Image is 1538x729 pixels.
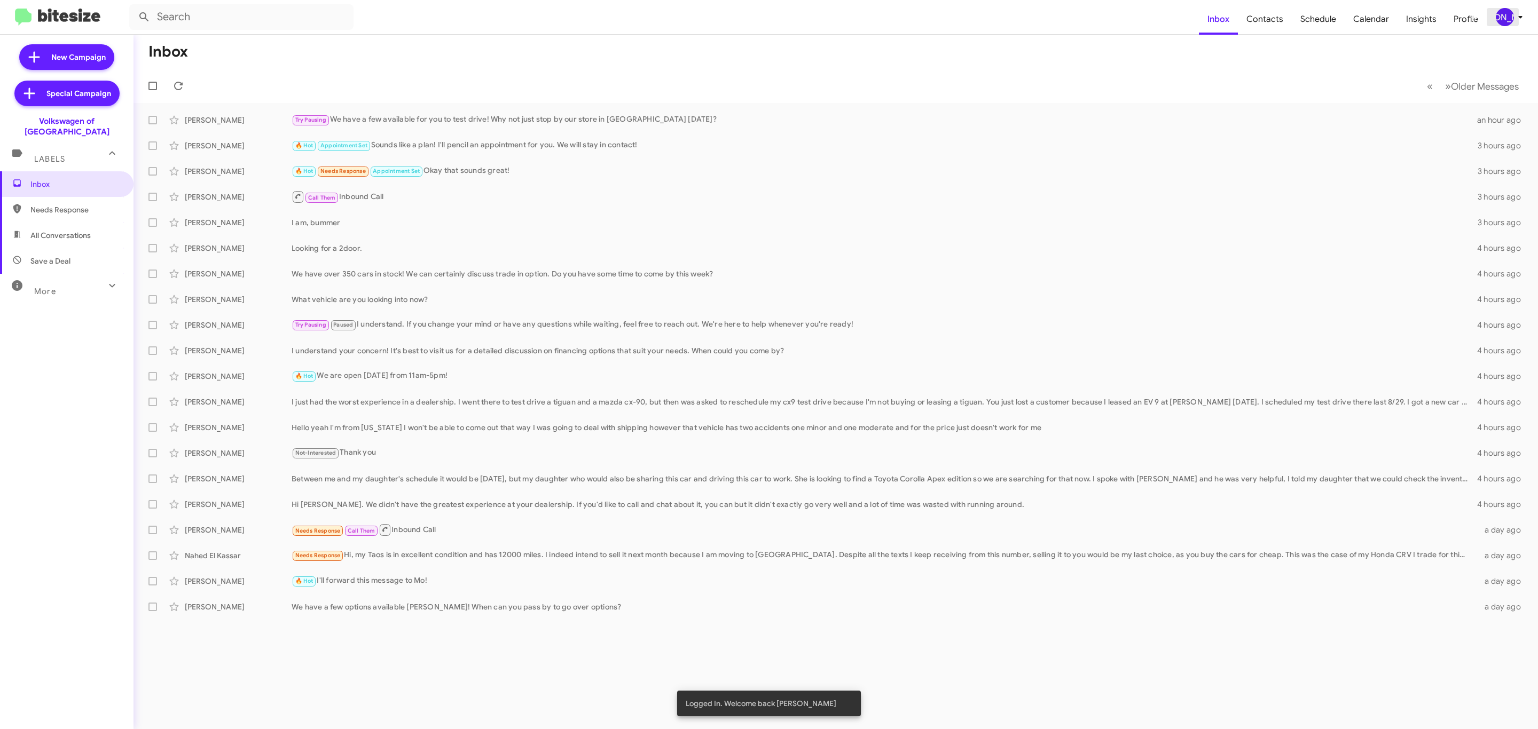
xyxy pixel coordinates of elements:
[295,116,326,123] span: Try Pausing
[1345,4,1398,35] a: Calendar
[1398,4,1445,35] a: Insights
[1473,448,1529,458] div: 4 hours ago
[185,140,292,151] div: [PERSON_NAME]
[46,88,111,99] span: Special Campaign
[1473,320,1529,330] div: 4 hours ago
[292,447,1473,459] div: Thank you
[1421,75,1439,97] button: Previous
[1292,4,1345,35] a: Schedule
[295,373,313,379] span: 🔥 Hot
[185,320,292,330] div: [PERSON_NAME]
[1473,268,1529,279] div: 4 hours ago
[1473,166,1529,177] div: 3 hours ago
[1473,345,1529,356] div: 4 hours ago
[1473,422,1529,433] div: 4 hours ago
[185,294,292,305] div: [PERSON_NAME]
[295,552,341,559] span: Needs Response
[30,256,70,266] span: Save a Deal
[185,243,292,253] div: [PERSON_NAME]
[185,601,292,612] div: [PERSON_NAME]
[185,397,292,407] div: [PERSON_NAME]
[185,268,292,279] div: [PERSON_NAME]
[185,576,292,587] div: [PERSON_NAME]
[185,115,292,125] div: [PERSON_NAME]
[292,575,1473,587] div: I'll forward this message to Mo!
[185,192,292,202] div: [PERSON_NAME]
[19,44,114,70] a: New Campaign
[1473,217,1529,228] div: 3 hours ago
[1496,8,1514,26] div: [PERSON_NAME]
[1473,243,1529,253] div: 4 hours ago
[292,345,1473,356] div: I understand your concern! It's best to visit us for a detailed discussion on financing options t...
[308,194,336,201] span: Call Them
[1421,75,1525,97] nav: Page navigation example
[1473,115,1529,125] div: an hour ago
[1473,397,1529,407] div: 4 hours ago
[292,523,1473,536] div: Inbound Call
[185,345,292,356] div: [PERSON_NAME]
[51,52,106,62] span: New Campaign
[292,243,1473,253] div: Looking for a 2door.
[34,287,56,296] span: More
[1473,525,1529,535] div: a day ago
[292,601,1473,612] div: We have a few options available [PERSON_NAME]! When can you pass by to go over options?
[1199,4,1238,35] a: Inbox
[292,422,1473,433] div: Hello yeah I'm from [US_STATE] I won't be able to come out that way I was going to deal with ship...
[292,370,1473,382] div: We are open [DATE] from 11am-5pm!
[30,179,121,189] span: Inbox
[1473,140,1529,151] div: 3 hours ago
[185,166,292,177] div: [PERSON_NAME]
[292,190,1473,203] div: Inbound Call
[295,449,336,456] span: Not-Interested
[1473,499,1529,510] div: 4 hours ago
[295,168,313,175] span: 🔥 Hot
[292,549,1473,561] div: Hi, my Taos is in excellent condition and has 12000 miles. I indeed intend to sell it next month ...
[129,4,354,30] input: Search
[1451,81,1519,92] span: Older Messages
[185,499,292,510] div: [PERSON_NAME]
[34,154,65,164] span: Labels
[320,142,367,149] span: Appointment Set
[185,525,292,535] div: [PERSON_NAME]
[292,268,1473,279] div: We have over 350 cars in stock! We can certainly discuss trade in option. Do you have some time t...
[1473,550,1529,561] div: a day ago
[292,217,1473,228] div: I am, bummer
[295,527,341,534] span: Needs Response
[320,168,366,175] span: Needs Response
[292,319,1473,331] div: I understand. If you change your mind or have any questions while waiting, feel free to reach out...
[292,294,1473,305] div: What vehicle are you looking into now?
[1473,601,1529,612] div: a day ago
[1473,192,1529,202] div: 3 hours ago
[30,204,121,215] span: Needs Response
[373,168,420,175] span: Appointment Set
[292,165,1473,177] div: Okay that sounds great!
[1473,473,1529,484] div: 4 hours ago
[148,43,188,60] h1: Inbox
[1445,80,1451,93] span: »
[185,422,292,433] div: [PERSON_NAME]
[185,217,292,228] div: [PERSON_NAME]
[185,473,292,484] div: [PERSON_NAME]
[14,81,120,106] a: Special Campaign
[348,527,375,534] span: Call Them
[1473,371,1529,382] div: 4 hours ago
[1487,8,1526,26] button: [PERSON_NAME]
[686,698,836,709] span: Logged In. Welcome back [PERSON_NAME]
[292,139,1473,152] div: Sounds like a plan! I'll pencil an appointment for you. We will stay in contact!
[1427,80,1433,93] span: «
[185,550,292,561] div: Nahed El Kassar
[185,371,292,382] div: [PERSON_NAME]
[1473,294,1529,305] div: 4 hours ago
[1238,4,1292,35] span: Contacts
[292,114,1473,126] div: We have a few available for you to test drive! Why not just stop by our store in [GEOGRAPHIC_DATA...
[1445,4,1487,35] a: Profile
[295,321,326,328] span: Try Pausing
[1473,576,1529,587] div: a day ago
[333,321,353,328] span: Paused
[185,448,292,458] div: [PERSON_NAME]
